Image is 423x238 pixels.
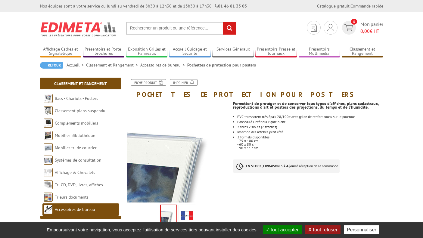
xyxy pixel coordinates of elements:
[305,225,340,234] button: Tout refuser
[187,62,256,68] li: Pochettes de protection pour posters
[55,120,98,126] a: Compléments mobiliers
[341,21,383,35] a: devis rapide 0 Mon panier 0,00€ HT
[350,3,383,9] a: Commande rapide
[237,130,383,134] li: Insertion des affiches petit côté
[342,47,383,57] a: Classement et Rangement
[55,157,101,163] a: Systèmes de consultation
[55,96,98,101] a: Bacs - Chariots - Posters
[54,81,107,86] a: Classement et Rangement
[44,168,53,177] img: Affichage & Chevalets
[44,180,53,189] img: Tri CD, DVD, livres, affiches
[161,205,176,224] img: pp7510_pochettes_de_protection_pour_posters_75x100cm.jpg
[40,18,117,40] img: Edimeta
[55,194,89,200] a: Trieurs documents
[44,94,53,103] img: Bacs - Chariots - Posters
[237,115,383,119] li: PVC transparent très épais 28/100e avec galon de renfort cousu sur le pourtour.
[360,21,383,35] span: Mon panier
[83,47,125,57] a: Présentoirs et Porte-brochures
[169,47,211,57] a: Accueil Guidage et Sécurité
[44,156,53,165] img: Systèmes de consultation
[55,182,103,187] a: Tri CD, DVD, livres, affiches
[44,143,53,152] img: Mobilier tri de courrier
[127,101,229,202] img: pp7510_pochettes_de_protection_pour_posters_75x100cm.jpg
[67,62,86,68] a: Accueil
[344,24,353,31] img: devis rapide
[317,3,350,9] a: Catalogue gratuit
[40,62,63,69] a: Retour
[55,145,97,150] a: Mobilier tri de courrier
[263,225,302,234] button: Tout accepter
[170,79,198,86] a: Imprimer
[344,225,379,234] button: Personnaliser (fenêtre modale)
[44,227,260,232] span: En poursuivant votre navigation, vous acceptez l'utilisation de services tiers pouvant installer ...
[360,28,383,35] span: € HT
[126,47,168,57] a: Exposition Grilles et Panneaux
[180,206,194,224] img: edimeta_produit_fabrique_en_france.jpg
[131,79,166,86] a: Fiche produit
[233,101,379,110] strong: Permettent de protéger et de conserver tous types d'affiches, plans cadastraux, reproductions d'a...
[351,19,357,25] span: 0
[215,3,247,9] strong: 01 46 81 33 03
[40,47,82,57] a: Affichage Cadres et Signalétique
[223,22,236,35] input: rechercher
[237,135,383,139] div: 3 formats disponibles :
[44,131,53,140] img: Mobilier Bibliothèque
[40,3,247,9] div: Nos équipes sont à votre service du lundi au vendredi de 8h30 à 12h30 et de 13h30 à 17h30
[55,108,105,113] a: Classement plans suspendu
[237,139,383,143] div: - 75 x 100 cm
[55,207,95,212] a: Accessoires de bureau
[44,106,53,115] img: Classement plans suspendu
[55,170,95,175] a: Affichage & Chevalets
[299,47,340,57] a: Présentoirs Multimédia
[44,205,53,214] img: Accessoires de bureau
[44,119,53,128] img: Compléments mobiliers
[237,125,383,129] p: 2 faces visibles (2 affiches)
[233,159,340,173] p: à réception de la commande
[86,62,140,68] a: Classement et Rangement
[126,22,236,35] input: Rechercher un produit ou une référence...
[246,164,297,168] strong: EN STOCK, LIVRAISON 3 à 4 jours
[237,146,383,150] div: - 90 x 117 cm
[317,3,383,9] div: |
[55,133,95,138] a: Mobilier Bibliothèque
[255,47,297,57] a: Présentoirs Presse et Journaux
[327,24,334,31] img: devis rapide
[311,24,317,32] img: devis rapide
[360,28,370,34] span: 0,00
[237,143,383,146] div: - 60 x 80 cm
[140,62,187,68] a: Accessoires de bureau
[44,193,53,202] img: Trieurs documents
[237,120,383,124] li: Panneau à l’intérieur rigide blanc.
[212,47,254,57] a: Services Généraux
